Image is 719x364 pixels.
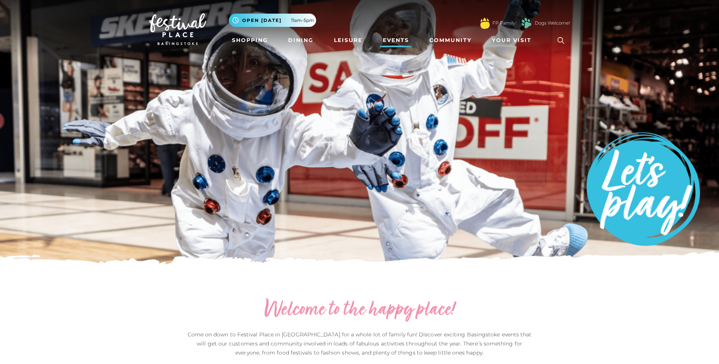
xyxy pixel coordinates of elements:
[489,33,538,47] a: Your Visit
[380,33,412,47] a: Events
[285,33,316,47] a: Dining
[426,33,475,47] a: Community
[185,330,534,357] p: Come on down to Festival Place in [GEOGRAPHIC_DATA] for a whole lot of family fun! Discover excit...
[242,17,282,24] span: Open [DATE]
[331,33,365,47] a: Leisure
[492,20,515,26] a: FP Family
[149,13,206,45] img: Festival Place Logo
[291,17,314,24] span: 11am-5pm
[492,36,531,44] span: Your Visit
[535,20,570,26] a: Dogs Welcome!
[185,298,534,322] h2: Welcome to the happy place!
[229,14,316,27] button: Open [DATE] 11am-5pm
[229,33,271,47] a: Shopping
